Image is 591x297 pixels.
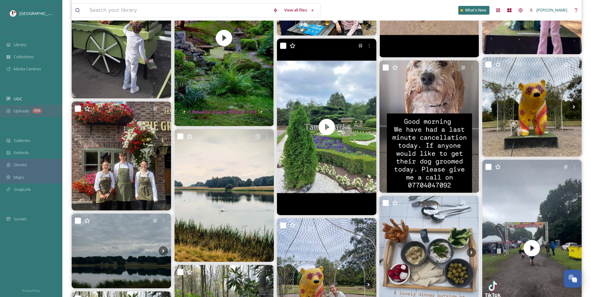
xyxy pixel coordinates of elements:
[14,186,31,192] span: SnapLink
[482,57,582,157] img: tattonpark #bearhunt #bears #goingonabearhunt #tatton #tattonpark #cheshire #weekend #puppylife #...
[72,214,171,288] img: Got some steps in today with joanne.radcliffe #delemereforest #tattonpark #walking #gettingtheste...
[277,39,376,215] img: thumbnail
[536,7,567,13] span: [PERSON_NAME]
[14,162,27,168] span: Stories
[6,128,21,133] span: WIDGETS
[14,138,31,144] span: Galleries
[281,4,317,16] a: View all files
[379,60,479,193] img: Last minute appointment available. If you'd like to get your pups spruced up for the bank hols, g...
[14,54,34,60] span: Collections
[564,270,582,288] button: Open Chat
[174,129,274,262] img: Lovely day outside, enjoying nature 🧘🏼‍♀️ . . . . #walking #knutsford #nationaltrust #happysaturd...
[14,42,26,48] span: Library
[14,96,22,102] span: UGC
[72,101,171,211] img: Happy Sunday everyone ❤️ The sun is shining, the roasts are roasting and the Millie Cam & Jess ar...
[277,39,376,215] video: Tatton Park, England #unitedkingdom #england #tattonpark #nationaltrust #photo #photography #trav...
[14,66,41,72] span: Media Centres
[19,10,59,16] span: [GEOGRAPHIC_DATA]
[458,6,489,15] a: What's New
[22,286,40,294] a: Privacy Policy
[14,108,29,114] span: Uploads
[32,108,42,113] div: 344
[526,4,570,16] a: [PERSON_NAME]
[22,289,40,293] span: Privacy Policy
[6,32,17,37] span: MEDIA
[6,206,19,211] span: SOCIALS
[6,86,20,91] span: COLLECT
[14,216,27,222] span: Socials
[14,150,29,156] span: Embeds
[86,3,270,17] input: Search your library
[14,174,24,180] span: Maps
[10,10,16,16] img: download%20(5).png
